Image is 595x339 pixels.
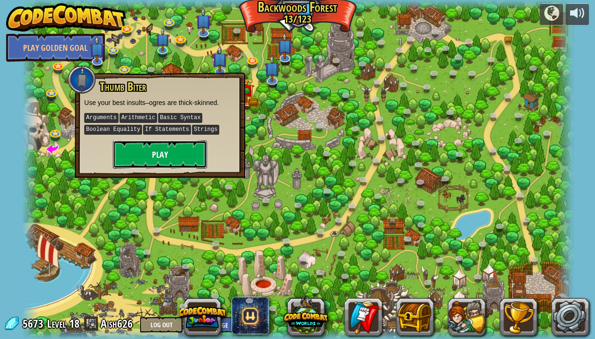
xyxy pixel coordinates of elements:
[84,113,119,123] kbd: Arguments
[113,140,207,169] button: Play
[196,8,211,34] img: level-banner-unstarted-subscriber.png
[69,316,79,331] span: 18
[212,46,228,73] img: level-banner-unstarted-subscriber.png
[119,113,157,123] kbd: Arithmetic
[143,125,191,135] kbd: If Statements
[158,113,202,123] kbd: Basic Syntax
[6,33,105,62] a: Play Golden Goal
[265,55,280,81] img: level-banner-unstarted-subscriber.png
[539,3,563,25] button: Campaigns
[6,3,127,32] img: CodeCombat - Learn how to code by playing a game
[565,3,589,25] button: Adjust volume
[101,316,135,331] a: Aish626
[100,79,146,95] span: Thumb Biter
[47,316,66,331] span: Level
[242,88,251,95] img: portrait.png
[248,98,258,107] img: bronze-chest.png
[238,77,254,103] img: level-banner-unlock.png
[192,125,219,135] kbd: Strings
[277,32,293,59] img: level-banner-unstarted-subscriber.png
[89,35,105,62] img: level-banner-unstarted-subscriber.png
[84,98,236,107] p: Use your best insults–ogres are thick-skinned.
[84,125,142,135] kbd: Boolean Equality
[156,27,170,51] img: level-banner-unstarted-subscriber.png
[23,316,46,331] span: 5673
[140,317,182,332] button: Log Out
